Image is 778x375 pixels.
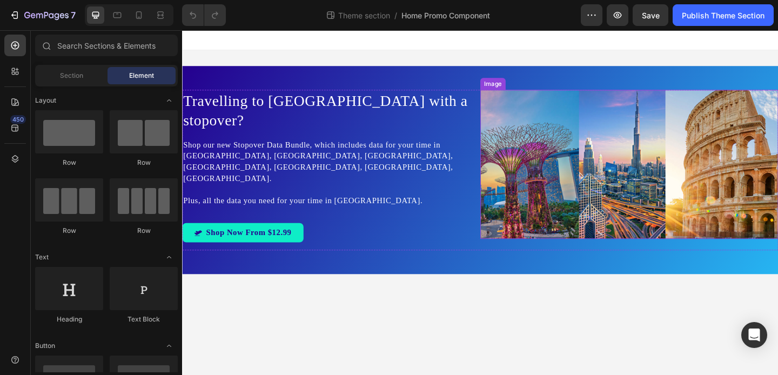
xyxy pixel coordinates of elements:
input: Search Sections & Elements [35,35,178,56]
button: Publish Theme Section [673,4,774,26]
iframe: Design area [182,30,778,375]
span: Theme section [336,10,392,21]
div: Open Intercom Messenger [741,322,767,348]
div: Image [326,53,350,63]
div: Row [110,226,178,236]
p: 7 [71,9,76,22]
div: Undo/Redo [182,4,226,26]
div: 450 [10,115,26,124]
span: Toggle open [160,337,178,354]
div: Row [35,158,103,168]
span: Layout [35,96,56,105]
span: Element [129,71,154,81]
div: Publish Theme Section [682,10,764,21]
button: 7 [4,4,81,26]
div: Text Block [110,314,178,324]
span: Button [35,341,55,351]
span: Section [60,71,83,81]
span: Save [642,11,660,20]
div: Row [35,226,103,236]
span: Toggle open [160,249,178,266]
span: Toggle open [160,92,178,109]
button: Save [633,4,668,26]
div: Row [110,158,178,168]
span: Text [35,252,49,262]
span: / [394,10,397,21]
span: Home Promo Component [401,10,490,21]
div: Heading [35,314,103,324]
